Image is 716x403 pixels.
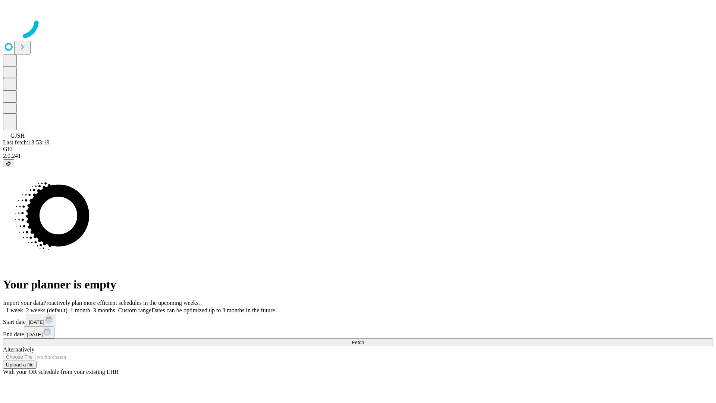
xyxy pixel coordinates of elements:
[29,319,44,325] span: [DATE]
[24,326,54,338] button: [DATE]
[3,146,713,153] div: GEI
[3,338,713,346] button: Fetch
[27,332,43,337] span: [DATE]
[26,307,67,313] span: 2 weeks (default)
[3,159,14,167] button: @
[3,346,34,353] span: Alternatively
[118,307,151,313] span: Custom range
[6,307,23,313] span: 1 week
[3,139,50,146] span: Last fetch: 13:53:19
[43,300,200,306] span: Proactively plan more efficient schedules in the upcoming weeks.
[3,369,119,375] span: With your OR schedule from your existing EHR
[93,307,115,313] span: 3 months
[10,132,25,139] span: GJSH
[3,278,713,291] h1: Your planner is empty
[26,314,56,326] button: [DATE]
[3,326,713,338] div: End date
[151,307,276,313] span: Dates can be optimized up to 3 months in the future.
[3,153,713,159] div: 2.0.241
[6,160,11,166] span: @
[352,340,364,345] span: Fetch
[3,300,43,306] span: Import your data
[3,314,713,326] div: Start date
[70,307,90,313] span: 1 month
[3,361,37,369] button: Upload a file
